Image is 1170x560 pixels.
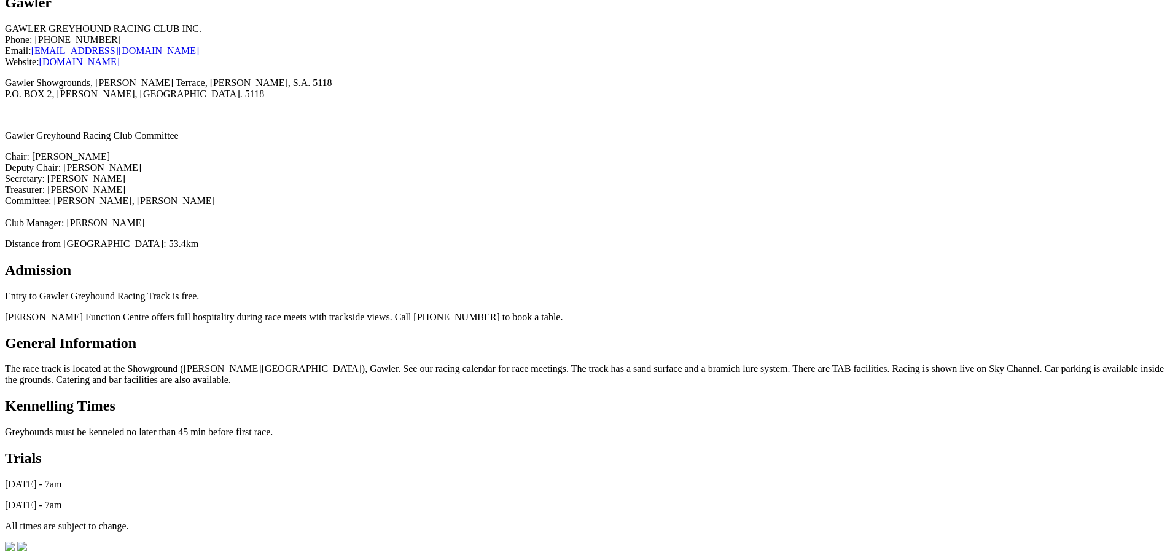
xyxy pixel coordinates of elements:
p: [DATE] - 7am [5,500,1165,511]
p: Entry to Gawler Greyhound Racing Track is free. [5,291,1165,302]
p: [DATE] - 7am [5,479,1165,490]
h2: Trials [5,450,1165,467]
h2: Kennelling Times [5,398,1165,414]
h2: Admission [5,262,1165,278]
p: Gawler Showgrounds, [PERSON_NAME] Terrace, [PERSON_NAME], S.A. 5118 P.O. BOX 2, [PERSON_NAME], [G... [5,77,1165,100]
a: [EMAIL_ADDRESS][DOMAIN_NAME] [31,45,200,56]
p: Distance from [GEOGRAPHIC_DATA]: 53.4km [5,239,1165,250]
img: 0e5768f5-9a52-4371-9be5-9199e7553a56.jpg [5,542,15,551]
p: All times are subject to change. [5,521,1165,532]
h2: General Information [5,335,1165,352]
p: The race track is located at the Showground ([PERSON_NAME][GEOGRAPHIC_DATA]), Gawler. See our rac... [5,363,1165,385]
p: GAWLER GREYHOUND RACING CLUB INC. Phone: [PHONE_NUMBER] Email: Website: [5,23,1165,68]
p: [PERSON_NAME] Function Centre offers full hospitality during race meets with trackside views. Cal... [5,312,1165,323]
p: Greyhounds must be kenneled no later than 45 min before first race. [5,427,1165,438]
p: Gawler Greyhound Racing Club Committee [5,130,1165,141]
a: [DOMAIN_NAME] [39,57,120,67]
img: 95e950b6-a805-4715-8108-c28818e3d2db.jfif [17,542,27,551]
p: Chair: [PERSON_NAME] Deputy Chair: [PERSON_NAME] Secretary: [PERSON_NAME] Treasurer: [PERSON_NAME... [5,151,1165,229]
